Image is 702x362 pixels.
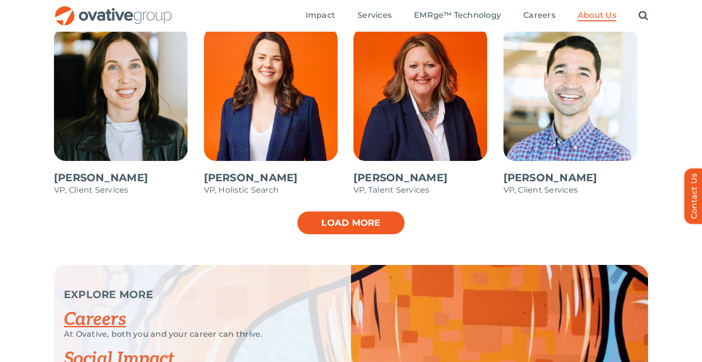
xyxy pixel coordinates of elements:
[523,10,555,21] a: Careers
[305,10,335,20] span: Impact
[64,290,326,300] p: EXPLORE MORE
[639,10,648,21] a: Search
[357,10,392,20] span: Services
[357,10,392,21] a: Services
[523,10,555,20] span: Careers
[578,10,616,21] a: About Us
[297,210,405,235] a: Load more
[305,10,335,21] a: Impact
[64,309,126,330] a: Careers
[414,10,501,20] span: EMRge™ Technology
[578,10,616,20] span: About Us
[64,329,326,339] p: At Ovative, both you and your career can thrive.
[54,5,173,14] a: OG_Full_horizontal_RGB
[414,10,501,21] a: EMRge™ Technology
